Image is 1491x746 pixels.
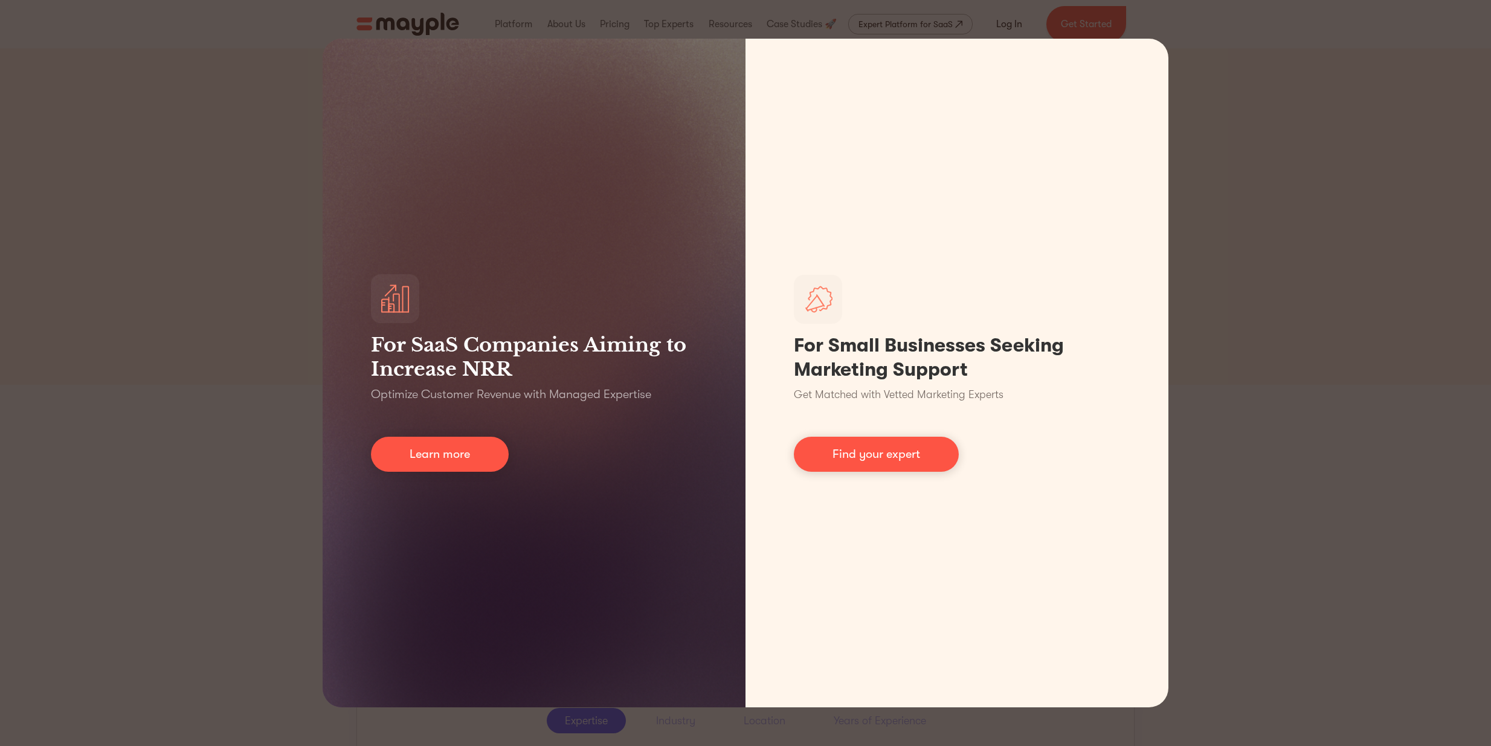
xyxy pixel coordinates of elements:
h1: For Small Businesses Seeking Marketing Support [794,333,1120,382]
a: Find your expert [794,437,959,472]
p: Get Matched with Vetted Marketing Experts [794,387,1003,403]
p: Optimize Customer Revenue with Managed Expertise [371,386,651,403]
h3: For SaaS Companies Aiming to Increase NRR [371,333,697,381]
a: Learn more [371,437,509,472]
